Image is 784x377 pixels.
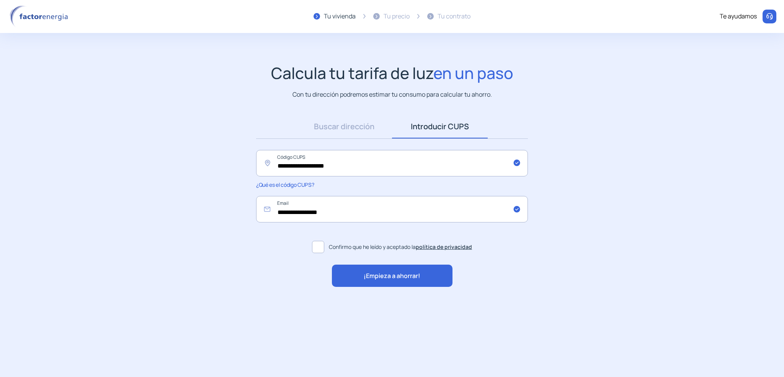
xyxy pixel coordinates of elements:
[364,271,420,281] span: ¡Empieza a ahorrar!
[256,181,314,188] span: ¿Qué es el código CUPS?
[292,90,492,99] p: Con tu dirección podremos estimar tu consumo para calcular tu ahorro.
[392,115,488,138] a: Introducir CUPS
[433,62,513,84] span: en un paso
[324,12,356,21] div: Tu vivienda
[416,243,472,250] a: política de privacidad
[271,64,513,82] h1: Calcula tu tarifa de luz
[720,12,757,21] div: Te ayudamos
[8,5,73,28] img: logo factor
[384,12,410,21] div: Tu precio
[296,115,392,138] a: Buscar dirección
[329,243,472,251] span: Confirmo que he leído y aceptado la
[438,12,470,21] div: Tu contrato
[766,13,773,20] img: llamar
